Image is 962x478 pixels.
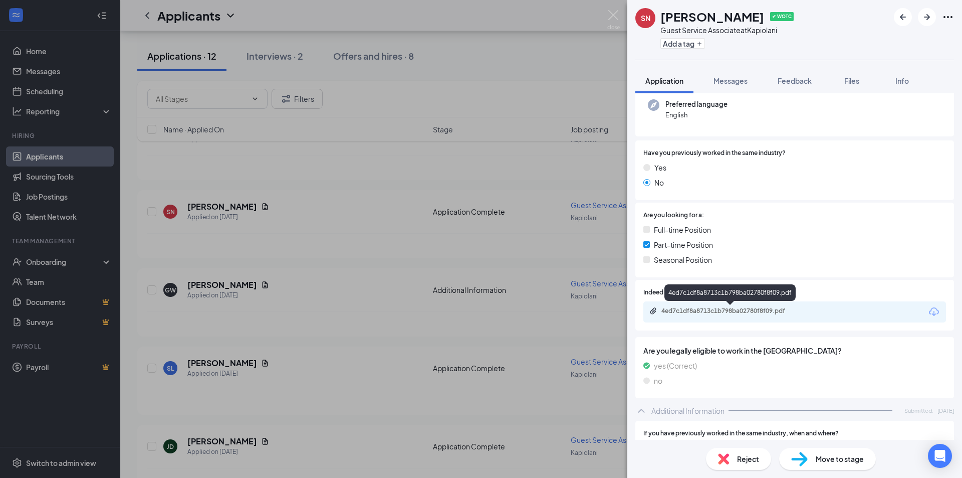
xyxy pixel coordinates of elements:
[665,99,728,109] span: Preferred language
[942,11,954,23] svg: Ellipses
[649,307,812,316] a: Paperclip4ed7c1df8a8713c1b798ba02780f8f09.pdf
[816,453,864,464] span: Move to stage
[918,8,936,26] button: ArrowRight
[654,239,713,250] span: Part-time Position
[737,453,759,464] span: Reject
[770,12,794,21] span: ✔ WOTC
[643,345,946,356] span: Are you legally eligible to work in the [GEOGRAPHIC_DATA]?
[654,177,664,188] span: No
[660,8,764,25] h1: [PERSON_NAME]
[664,284,796,301] div: 4ed7c1df8a8713c1b798ba02780f8f09.pdf
[654,254,712,265] span: Seasonal Position
[643,211,704,220] span: Are you looking for a:
[928,444,952,468] div: Open Intercom Messenger
[665,110,728,120] span: English
[654,375,662,386] span: no
[643,148,786,158] span: Have you previously worked in the same industry?
[645,76,683,85] span: Application
[696,41,702,47] svg: Plus
[635,405,647,417] svg: ChevronUp
[661,307,802,315] div: 4ed7c1df8a8713c1b798ba02780f8f09.pdf
[713,76,748,85] span: Messages
[643,288,687,297] span: Indeed Resume
[649,307,657,315] svg: Paperclip
[921,11,933,23] svg: ArrowRight
[844,76,859,85] span: Files
[651,406,725,416] div: Additional Information
[937,406,954,415] span: [DATE]
[895,76,909,85] span: Info
[894,8,912,26] button: ArrowLeftNew
[654,224,711,235] span: Full-time Position
[654,360,697,371] span: yes (Correct)
[778,76,812,85] span: Feedback
[660,25,794,35] div: Guest Service Associate at Kapiolani
[643,429,839,438] span: If you have previously worked in the same industry, when and where?
[897,11,909,23] svg: ArrowLeftNew
[654,162,666,173] span: Yes
[641,13,650,23] div: SN
[904,406,933,415] span: Submitted:
[928,306,940,318] svg: Download
[660,38,705,49] button: PlusAdd a tag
